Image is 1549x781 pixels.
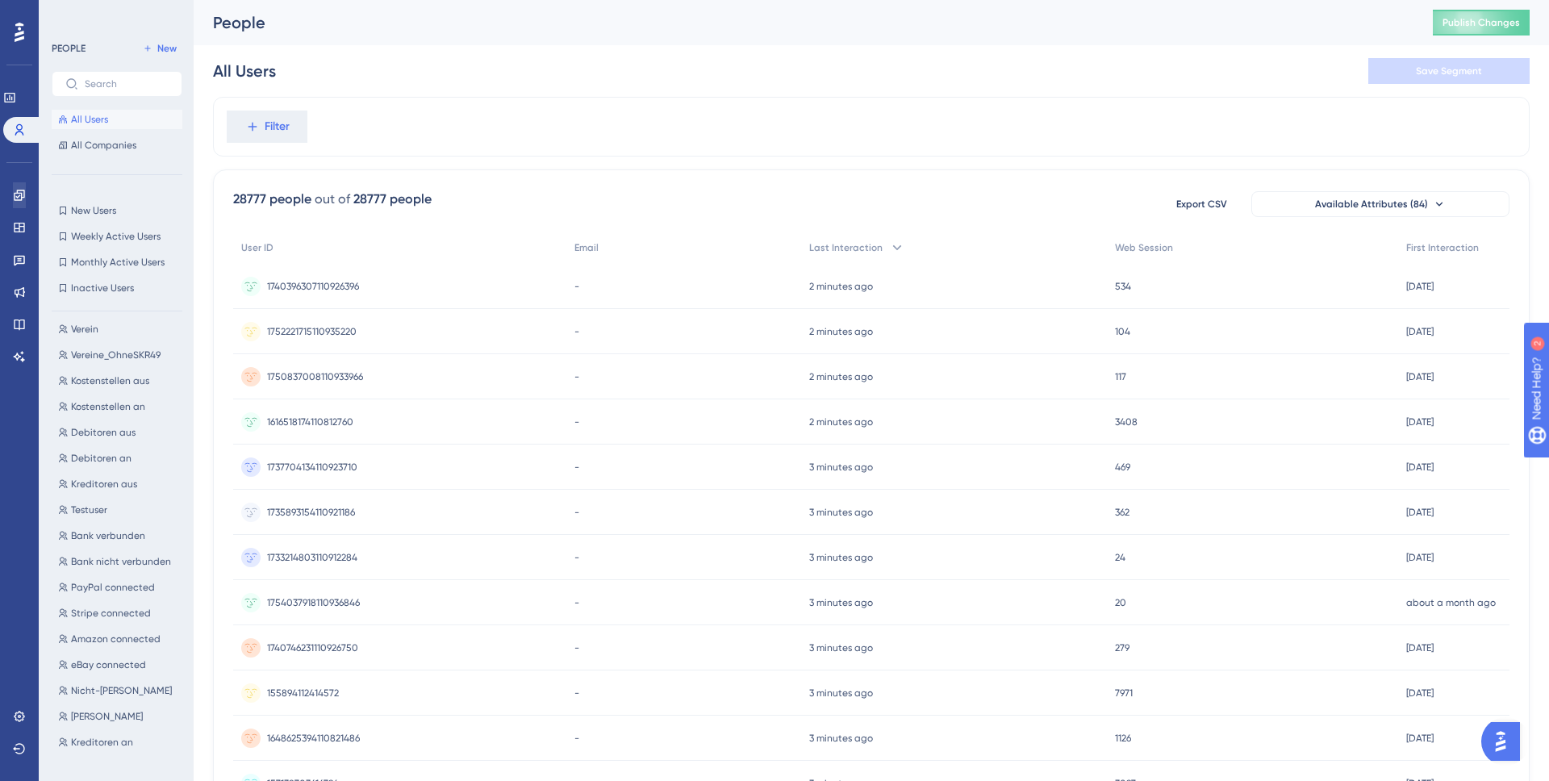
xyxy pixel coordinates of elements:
[71,204,116,217] span: New Users
[809,416,873,428] time: 2 minutes ago
[809,687,873,699] time: 3 minutes ago
[809,552,873,563] time: 3 minutes ago
[809,733,873,744] time: 3 minutes ago
[52,423,192,442] button: Debitoren aus
[52,227,182,246] button: Weekly Active Users
[809,241,883,254] span: Last Interaction
[574,732,579,745] span: -
[52,253,182,272] button: Monthly Active Users
[1251,191,1509,217] button: Available Attributes (84)
[71,581,155,594] span: PayPal connected
[52,603,192,623] button: Stripe connected
[52,578,192,597] button: PayPal connected
[1115,506,1129,519] span: 362
[71,426,136,439] span: Debitoren aus
[1115,732,1131,745] span: 1126
[71,400,145,413] span: Kostenstellen an
[1176,198,1227,211] span: Export CSV
[1115,370,1126,383] span: 117
[353,190,432,209] div: 28777 people
[71,282,134,294] span: Inactive Users
[1416,65,1482,77] span: Save Segment
[1406,241,1479,254] span: First Interaction
[1406,687,1434,699] time: [DATE]
[809,507,873,518] time: 3 minutes ago
[1406,326,1434,337] time: [DATE]
[1115,416,1138,428] span: 3408
[213,11,1392,34] div: People
[52,345,192,365] button: Vereine_OhneSKR49
[227,111,307,143] button: Filter
[38,4,101,23] span: Need Help?
[574,370,579,383] span: -
[71,139,136,152] span: All Companies
[71,323,98,336] span: Verein
[265,117,290,136] span: Filter
[267,732,360,745] span: 1648625394110821486
[52,42,86,55] div: PEOPLE
[71,230,161,243] span: Weekly Active Users
[809,461,873,473] time: 3 minutes ago
[52,201,182,220] button: New Users
[52,629,192,649] button: Amazon connected
[809,642,873,654] time: 3 minutes ago
[809,281,873,292] time: 2 minutes ago
[574,416,579,428] span: -
[809,326,873,337] time: 2 minutes ago
[52,526,192,545] button: Bank verbunden
[1406,552,1434,563] time: [DATE]
[71,658,146,671] span: eBay connected
[1161,191,1242,217] button: Export CSV
[71,607,151,620] span: Stripe connected
[267,687,339,700] span: 155894112414572
[52,278,182,298] button: Inactive Users
[1115,551,1125,564] span: 24
[574,280,579,293] span: -
[241,241,273,254] span: User ID
[1115,241,1173,254] span: Web Session
[52,319,192,339] button: Verein
[71,374,149,387] span: Kostenstellen aus
[233,190,311,209] div: 28777 people
[1406,281,1434,292] time: [DATE]
[52,733,192,752] button: Kreditoren an
[52,655,192,674] button: eBay connected
[1115,596,1126,609] span: 20
[71,710,143,723] span: [PERSON_NAME]
[1115,641,1129,654] span: 279
[71,633,161,645] span: Amazon connected
[71,113,108,126] span: All Users
[267,641,358,654] span: 1740746231110926750
[574,241,599,254] span: Email
[574,506,579,519] span: -
[71,555,171,568] span: Bank nicht verbunden
[574,461,579,474] span: -
[71,684,172,697] span: Nicht-[PERSON_NAME]
[1406,507,1434,518] time: [DATE]
[574,641,579,654] span: -
[71,256,165,269] span: Monthly Active Users
[267,325,357,338] span: 1752221715110935220
[213,60,276,82] div: All Users
[1115,461,1130,474] span: 469
[315,190,350,209] div: out of
[137,39,182,58] button: New
[52,110,182,129] button: All Users
[574,596,579,609] span: -
[52,681,192,700] button: Nicht-[PERSON_NAME]
[71,452,132,465] span: Debitoren an
[267,416,353,428] span: 1616518174110812760
[1368,58,1530,84] button: Save Segment
[71,349,161,361] span: Vereine_OhneSKR49
[71,478,137,491] span: Kreditoren aus
[52,397,192,416] button: Kostenstellen an
[157,42,177,55] span: New
[71,503,107,516] span: Testuser
[267,370,363,383] span: 1750837008110933966
[52,552,192,571] button: Bank nicht verbunden
[267,551,357,564] span: 1733214803110912284
[267,280,359,293] span: 1740396307110926396
[1406,642,1434,654] time: [DATE]
[52,474,192,494] button: Kreditoren aus
[1406,461,1434,473] time: [DATE]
